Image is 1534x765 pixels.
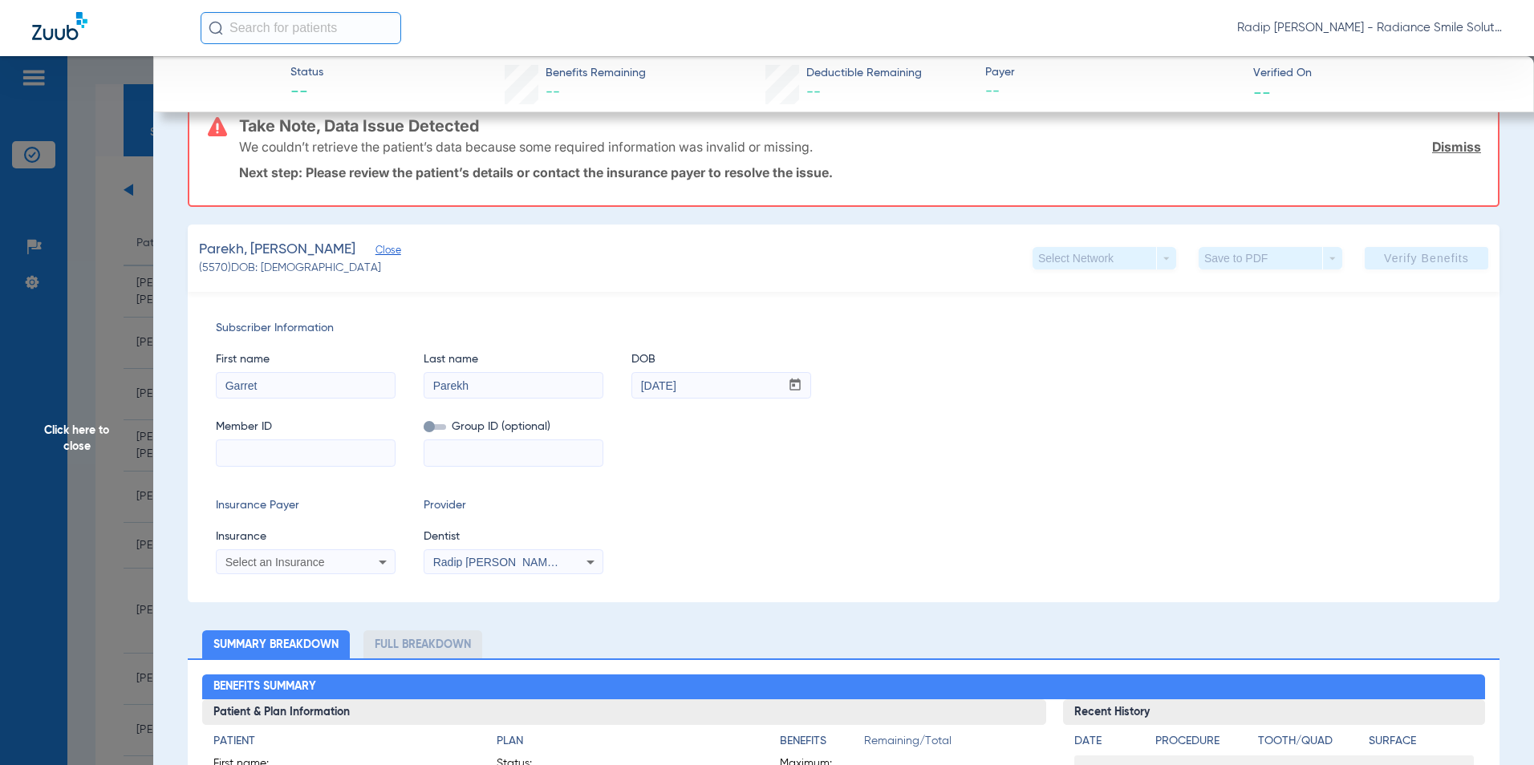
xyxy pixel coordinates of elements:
[209,21,223,35] img: Search Icon
[806,85,821,99] span: --
[202,674,1486,700] h2: Benefits Summary
[375,245,390,260] span: Close
[546,65,646,82] span: Benefits Remaining
[216,419,396,435] span: Member ID
[780,733,864,755] app-breakdown-title: Benefits
[239,118,1481,134] h3: Take Note, Data Issue Detected
[216,351,396,368] span: First name
[780,733,864,750] h4: Benefits
[1074,733,1142,755] app-breakdown-title: Date
[1155,733,1252,755] app-breakdown-title: Procedure
[631,351,811,368] span: DOB
[208,117,227,136] img: error-icon
[216,528,396,545] span: Insurance
[1253,83,1271,100] span: --
[202,630,350,658] li: Summary Breakdown
[363,630,482,658] li: Full Breakdown
[216,320,1471,337] span: Subscriber Information
[199,240,355,260] span: Parekh, [PERSON_NAME]
[239,164,1481,180] p: Next step: Please review the patient’s details or contact the insurance payer to resolve the issue.
[1074,733,1142,750] h4: Date
[985,64,1240,81] span: Payer
[1369,733,1474,755] app-breakdown-title: Surface
[806,65,922,82] span: Deductible Remaining
[780,373,811,399] button: Open calendar
[433,556,623,569] span: Radip [PERSON_NAME] 1255763223
[1258,733,1363,755] app-breakdown-title: Tooth/Quad
[1454,688,1534,765] iframe: Chat Widget
[202,699,1047,725] h3: Patient & Plan Information
[424,528,603,545] span: Dentist
[32,12,87,40] img: Zuub Logo
[290,64,323,81] span: Status
[424,419,603,435] span: Group ID (optional)
[985,82,1240,102] span: --
[213,733,469,750] h4: Patient
[290,82,323,104] span: --
[1258,733,1363,750] h4: Tooth/Quad
[199,260,381,277] span: (5570) DOB: [DEMOGRAPHIC_DATA]
[225,556,325,569] span: Select an Insurance
[1253,65,1508,82] span: Verified On
[216,497,396,514] span: Insurance Payer
[424,351,603,368] span: Last name
[1063,699,1485,725] h3: Recent History
[497,733,752,750] h4: Plan
[864,733,1035,755] span: Remaining/Total
[1237,20,1502,36] span: Radip [PERSON_NAME] - Radiance Smile Solutions
[546,85,560,99] span: --
[1369,733,1474,750] h4: Surface
[1432,139,1481,155] a: Dismiss
[1155,733,1252,750] h4: Procedure
[201,12,401,44] input: Search for patients
[424,497,603,514] span: Provider
[239,139,813,155] p: We couldn’t retrieve the patient’s data because some required information was invalid or missing.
